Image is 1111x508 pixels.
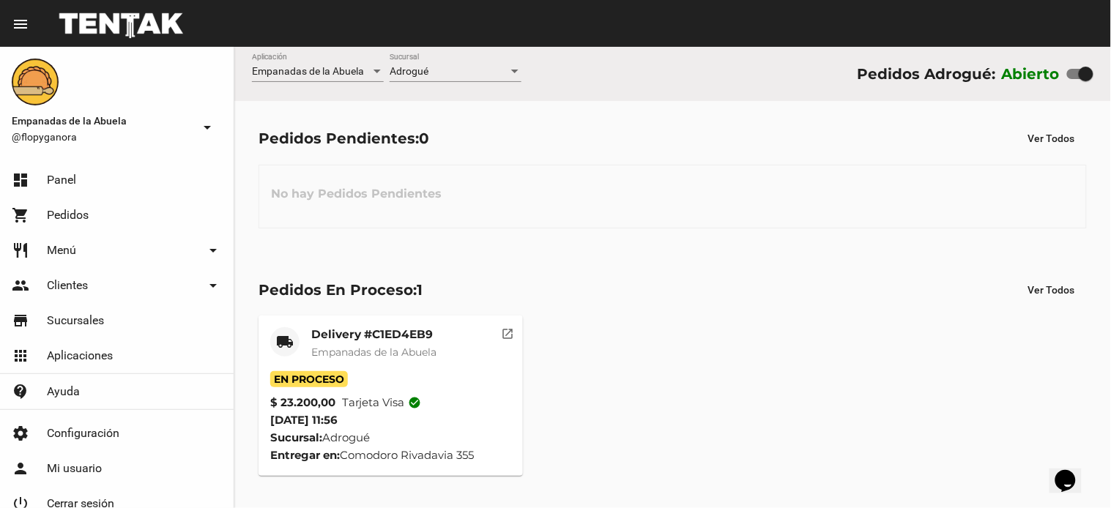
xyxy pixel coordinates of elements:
mat-icon: contact_support [12,383,29,400]
mat-icon: restaurant [12,242,29,259]
span: Menú [47,243,76,258]
span: Tarjeta visa [342,394,422,411]
span: 1 [417,281,423,299]
div: Adrogué [270,429,511,447]
span: Adrogué [390,65,428,77]
mat-icon: settings [12,425,29,442]
span: Mi usuario [47,461,102,476]
mat-icon: local_shipping [276,333,294,351]
span: Pedidos [47,208,89,223]
span: Clientes [47,278,88,293]
label: Abierto [1002,62,1060,86]
span: Sucursales [47,313,104,328]
mat-icon: person [12,460,29,477]
button: Ver Todos [1017,277,1087,303]
strong: Entregar en: [270,448,340,462]
span: Aplicaciones [47,348,113,363]
span: Ver Todos [1028,284,1075,296]
mat-icon: apps [12,347,29,365]
span: Ayuda [47,384,80,399]
img: f0136945-ed32-4f7c-91e3-a375bc4bb2c5.png [12,59,59,105]
h3: No hay Pedidos Pendientes [259,172,453,216]
span: Configuración [47,426,119,441]
iframe: chat widget [1049,449,1096,493]
mat-icon: menu [12,15,29,33]
mat-icon: shopping_cart [12,206,29,224]
mat-icon: people [12,277,29,294]
mat-icon: arrow_drop_down [198,119,216,136]
button: Ver Todos [1017,125,1087,152]
span: 0 [419,130,429,147]
span: Empanadas de la Abuela [12,112,193,130]
span: [DATE] 11:56 [270,413,338,427]
strong: $ 23.200,00 [270,394,335,411]
mat-icon: store [12,312,29,329]
div: Pedidos Pendientes: [259,127,429,150]
mat-card-title: Delivery #C1ED4EB9 [311,327,436,342]
strong: Sucursal: [270,430,322,444]
span: Ver Todos [1028,132,1075,144]
span: En Proceso [270,371,348,387]
div: Comodoro Rivadavia 355 [270,447,511,464]
span: Panel [47,173,76,187]
mat-icon: open_in_new [502,325,515,338]
mat-icon: arrow_drop_down [204,277,222,294]
mat-icon: check_circle [409,396,422,409]
span: @flopyganora [12,130,193,144]
div: Pedidos En Proceso: [259,278,423,302]
mat-icon: dashboard [12,171,29,189]
div: Pedidos Adrogué: [857,62,995,86]
span: Empanadas de la Abuela [252,65,364,77]
mat-icon: arrow_drop_down [204,242,222,259]
span: Empanadas de la Abuela [311,345,436,359]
